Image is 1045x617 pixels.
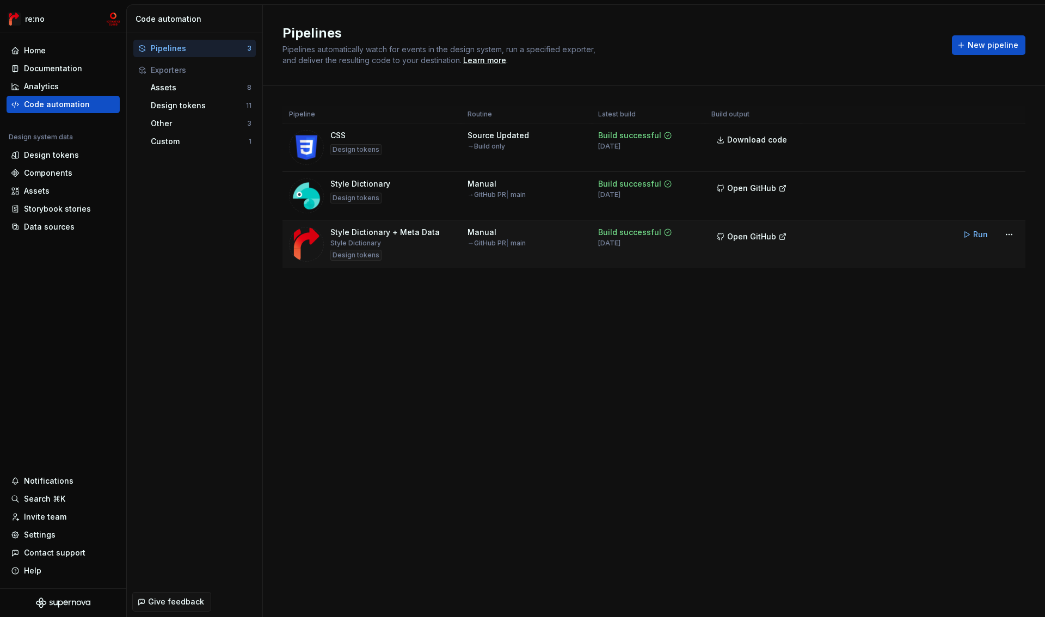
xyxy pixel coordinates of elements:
div: Manual [468,227,496,238]
button: Give feedback [132,592,211,612]
div: Manual [468,178,496,189]
th: Build output [705,106,801,124]
div: Search ⌘K [24,493,65,504]
div: Analytics [24,81,59,92]
div: Assets [151,82,247,93]
div: Assets [24,186,50,196]
div: Build successful [598,227,661,238]
a: Code automation [7,96,120,113]
span: Open GitHub [727,231,776,242]
img: mc-develop [107,13,120,26]
div: re:no [25,14,45,24]
div: Design tokens [330,144,382,155]
span: | [506,190,509,199]
div: 1 [249,137,251,146]
div: Design system data [9,133,73,141]
div: Style Dictionary [330,178,390,189]
th: Latest build [592,106,705,124]
span: . [462,57,508,65]
div: Style Dictionary [330,239,381,248]
div: Invite team [24,511,66,522]
div: Custom [151,136,249,147]
div: Components [24,168,72,178]
button: New pipeline [952,35,1025,55]
button: Pipelines3 [133,40,256,57]
div: 8 [247,83,251,92]
span: Run [973,229,988,240]
div: [DATE] [598,142,620,151]
button: Contact support [7,544,120,562]
div: Code automation [24,99,90,110]
div: Home [24,45,46,56]
div: Notifications [24,476,73,486]
button: re:nomc-develop [2,7,124,30]
div: → Build only [468,142,505,151]
a: Learn more [463,55,506,66]
button: Notifications [7,472,120,490]
button: Help [7,562,120,579]
div: Design tokens [24,150,79,161]
th: Routine [461,106,592,124]
svg: Supernova Logo [36,597,90,608]
div: Data sources [24,221,75,232]
div: CSS [330,130,346,141]
div: Exporters [151,65,251,76]
div: Storybook stories [24,203,91,214]
span: Open GitHub [727,183,776,194]
button: Open GitHub [711,227,792,246]
span: | [506,239,509,247]
a: Home [7,42,120,59]
span: Pipelines automatically watch for events in the design system, run a specified exporter, and deli... [282,45,598,65]
div: 11 [246,101,251,110]
a: Documentation [7,60,120,77]
div: Build successful [598,130,661,141]
button: Run [957,225,995,244]
a: Design tokens [7,146,120,164]
a: Settings [7,526,120,544]
a: Components [7,164,120,182]
a: Assets [7,182,120,200]
span: New pipeline [968,40,1018,51]
a: Invite team [7,508,120,526]
div: Contact support [24,547,85,558]
div: Help [24,565,41,576]
div: Design tokens [151,100,246,111]
div: Design tokens [330,193,382,203]
img: 4ec385d3-6378-425b-8b33-6545918efdc5.png [8,13,21,26]
a: Storybook stories [7,200,120,218]
div: 3 [247,119,251,128]
a: Download code [711,130,794,150]
div: [DATE] [598,239,620,248]
div: Documentation [24,63,82,74]
div: → GitHub PR main [468,239,526,248]
div: Style Dictionary + Meta Data [330,227,440,238]
button: Design tokens11 [146,97,256,114]
button: Search ⌘K [7,490,120,508]
div: Pipelines [151,43,247,54]
button: Assets8 [146,79,256,96]
a: Data sources [7,218,120,236]
div: Code automation [136,14,258,24]
h2: Pipelines [282,24,939,42]
a: Open GitHub [711,233,792,243]
div: Source Updated [468,130,529,141]
button: Custom1 [146,133,256,150]
a: Open GitHub [711,185,792,194]
div: 3 [247,44,251,53]
button: Other3 [146,115,256,132]
div: → GitHub PR main [468,190,526,199]
div: Design tokens [330,250,382,261]
th: Pipeline [282,106,461,124]
div: Settings [24,529,56,540]
a: Analytics [7,78,120,95]
div: Build successful [598,178,661,189]
span: Download code [727,134,787,145]
span: Give feedback [148,596,204,607]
